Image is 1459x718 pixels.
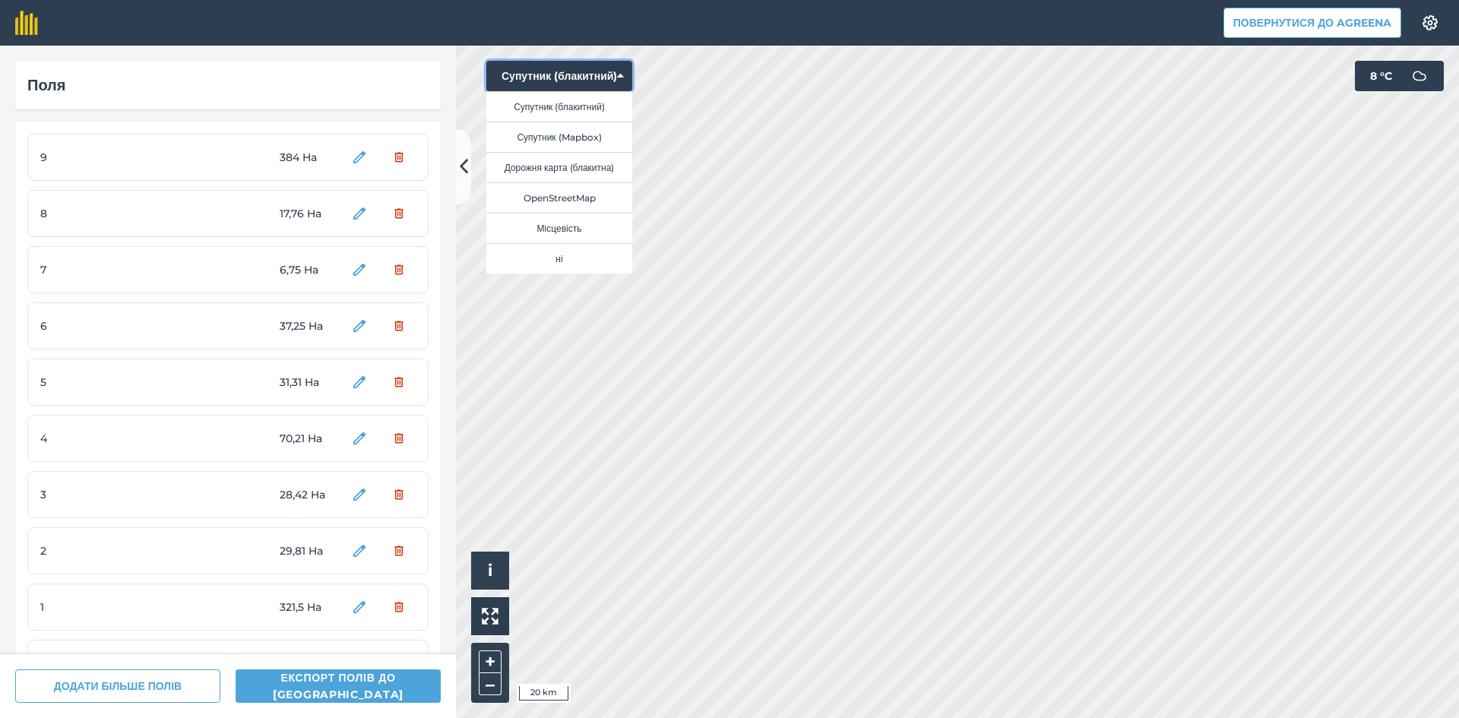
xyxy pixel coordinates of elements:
span: 2 [40,542,154,559]
span: 7 [40,261,154,278]
span: 6 [40,318,154,334]
span: 8 [40,205,154,222]
button: Місцевість [486,213,632,243]
span: 8 ° C [1370,61,1392,91]
img: fieldmargin Логотип [15,11,38,35]
span: 29,81 Ha [280,542,337,559]
span: 70,21 Ha [280,430,337,447]
button: Супутник (Mapbox) [486,122,632,152]
span: 31,31 Ha [280,374,337,391]
div: Поля [27,73,429,97]
span: 321,5 Ha [280,599,337,615]
span: 28,42 Ha [280,486,337,503]
span: 37,25 Ha [280,318,337,334]
span: 1 [40,599,154,615]
button: OpenStreetMap [486,182,632,213]
img: svg+xml;base64,PD94bWwgdmVyc2lvbj0iMS4wIiBlbmNvZGluZz0idXRmLTgiPz4KPCEtLSBHZW5lcmF0b3I6IEFkb2JlIE... [1404,61,1435,91]
span: 17,76 Ha [280,205,337,222]
img: Four arrows, one pointing top left, one top right, one bottom right and the last bottom left [482,608,498,625]
span: 5 [40,374,154,391]
button: Супутник (блакитний) [486,61,632,91]
img: A cog icon [1421,15,1439,30]
button: – [479,673,502,695]
span: 3 [40,486,154,503]
span: 9 [40,149,154,166]
button: ДОДАТИ БІЛЬШЕ ПОЛІВ [15,669,220,703]
span: i [488,561,492,580]
button: Повернутися до Agreena [1223,8,1401,38]
button: ні [486,243,632,274]
button: i [471,552,509,590]
button: 8 °C [1355,61,1444,91]
button: Супутник (блакитний) [486,91,632,122]
span: 6,75 Ha [280,261,337,278]
span: 384 Ha [280,149,337,166]
button: + [479,650,502,673]
button: Дорожня карта (блакитна) [486,152,632,182]
span: 4 [40,430,154,447]
button: Експорт полів до [GEOGRAPHIC_DATA] [236,669,441,703]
